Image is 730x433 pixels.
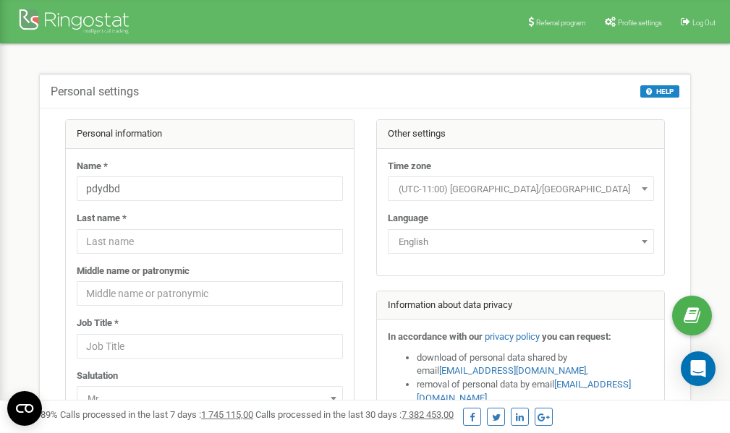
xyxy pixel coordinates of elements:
[485,331,540,342] a: privacy policy
[439,365,586,376] a: [EMAIL_ADDRESS][DOMAIN_NAME]
[201,409,253,420] u: 1 745 115,00
[388,160,431,173] label: Time zone
[640,85,679,98] button: HELP
[255,409,454,420] span: Calls processed in the last 30 days :
[77,317,119,330] label: Job Title *
[77,176,343,201] input: Name
[417,351,654,378] li: download of personal data shared by email ,
[66,120,354,149] div: Personal information
[618,19,662,27] span: Profile settings
[393,179,649,200] span: (UTC-11:00) Pacific/Midway
[388,229,654,254] span: English
[536,19,586,27] span: Referral program
[51,85,139,98] h5: Personal settings
[388,176,654,201] span: (UTC-11:00) Pacific/Midway
[417,378,654,405] li: removal of personal data by email ,
[77,369,118,383] label: Salutation
[60,409,253,420] span: Calls processed in the last 7 days :
[388,212,428,226] label: Language
[542,331,611,342] strong: you can request:
[681,351,716,386] div: Open Intercom Messenger
[402,409,454,420] u: 7 382 453,00
[77,212,127,226] label: Last name *
[388,331,483,342] strong: In accordance with our
[377,291,665,320] div: Information about data privacy
[77,229,343,254] input: Last name
[7,391,42,426] button: Open CMP widget
[77,334,343,359] input: Job Title
[77,281,343,306] input: Middle name or patronymic
[82,389,338,409] span: Mr.
[77,160,108,173] label: Name *
[377,120,665,149] div: Other settings
[692,19,716,27] span: Log Out
[77,386,343,411] span: Mr.
[77,265,190,278] label: Middle name or patronymic
[393,232,649,252] span: English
